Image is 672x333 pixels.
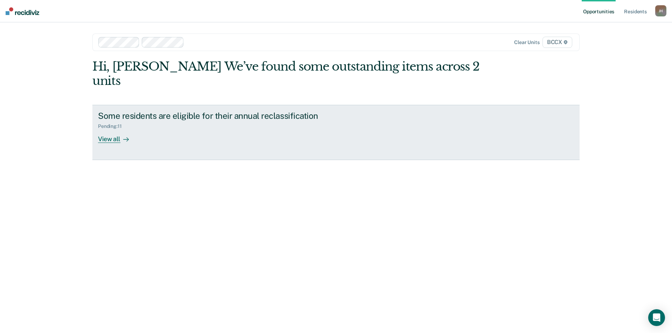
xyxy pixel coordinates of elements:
button: JH [655,5,666,16]
div: J H [655,5,666,16]
div: Hi, [PERSON_NAME] We’ve found some outstanding items across 2 units [92,59,482,88]
img: Recidiviz [6,7,39,15]
span: BCCX [542,37,572,48]
div: Pending : 11 [98,123,127,129]
div: View all [98,129,137,143]
div: Clear units [514,39,540,45]
div: Open Intercom Messenger [648,309,665,326]
div: Some residents are eligible for their annual reclassification [98,111,344,121]
a: Some residents are eligible for their annual reclassificationPending:11View all [92,105,580,160]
